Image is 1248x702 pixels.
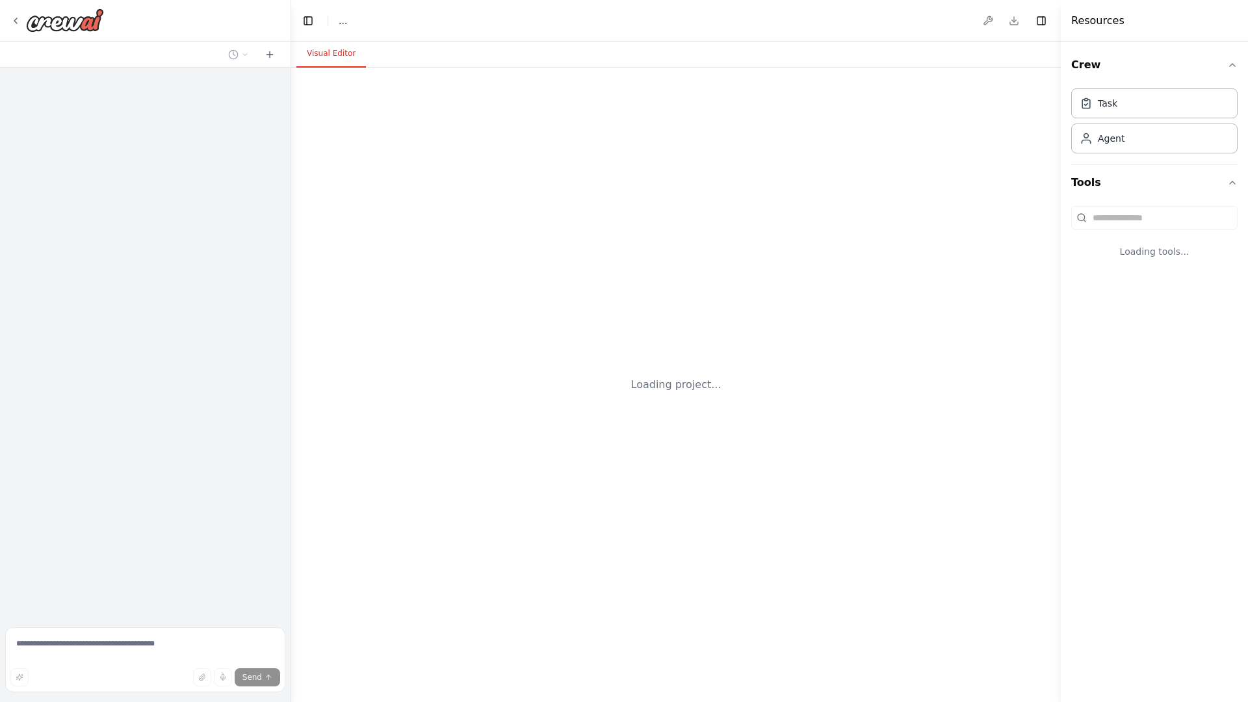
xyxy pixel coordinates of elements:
[1071,47,1238,83] button: Crew
[1071,235,1238,268] div: Loading tools...
[193,668,211,686] button: Upload files
[1098,132,1124,145] div: Agent
[1071,13,1124,29] h4: Resources
[1071,201,1238,279] div: Tools
[10,668,29,686] button: Improve this prompt
[235,668,280,686] button: Send
[631,377,721,393] div: Loading project...
[339,14,347,27] span: ...
[339,14,347,27] nav: breadcrumb
[223,47,254,62] button: Switch to previous chat
[214,668,232,686] button: Click to speak your automation idea
[1098,97,1117,110] div: Task
[299,12,317,30] button: Hide left sidebar
[1071,164,1238,201] button: Tools
[296,40,366,68] button: Visual Editor
[242,672,262,682] span: Send
[259,47,280,62] button: Start a new chat
[1071,83,1238,164] div: Crew
[26,8,104,32] img: Logo
[1032,12,1050,30] button: Hide right sidebar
